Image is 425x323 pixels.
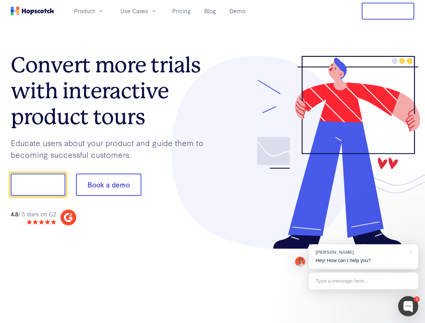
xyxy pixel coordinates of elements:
h1: Convert more trials with interactive product tours [11,52,213,130]
strong: 4.8 [11,210,18,218]
div: Type a message here... [309,273,418,289]
div: 1 [414,296,420,302]
a: Demo [227,5,248,16]
a: Home [11,7,54,15]
img: Mark Spera [295,257,305,267]
button: Free Trial [362,3,414,20]
div: / 5 stars on G2 [11,210,56,218]
button: Show me! [11,174,65,196]
button: Book a demo [76,174,141,196]
a: Blog [202,5,219,16]
a: Pricing [170,5,193,16]
button: Product [70,5,108,16]
p: Educate users about your product and guide them to becoming successful customers. [11,137,213,160]
p: Hey! How can I help you? [316,257,412,264]
div: [PERSON_NAME] [316,249,405,255]
button: Use Cases [116,5,162,16]
span: Product [74,7,95,15]
span: Use Cases [120,7,148,15]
